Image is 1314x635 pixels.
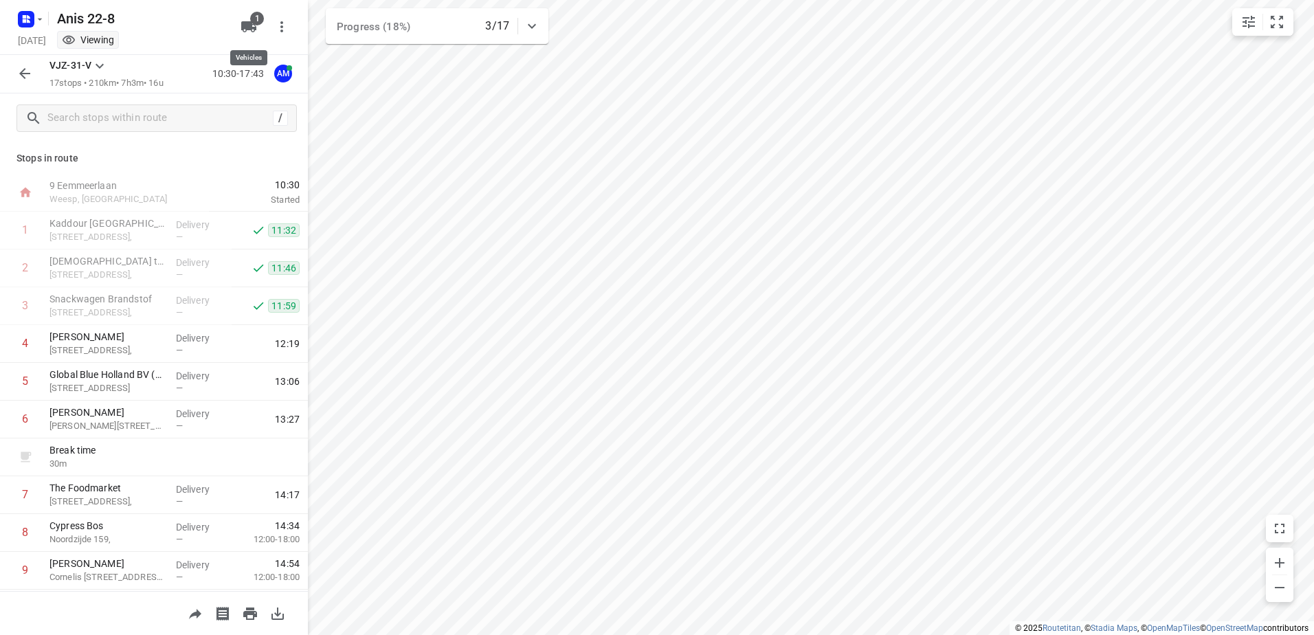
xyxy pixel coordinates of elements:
[49,419,165,433] p: Martini van Geffenstraat 29C,
[252,299,265,313] svg: Done
[49,306,165,320] p: Amsterdamsestraatweg 314,
[176,307,183,317] span: —
[485,18,509,34] p: 3/17
[232,570,300,584] p: 12:00-18:00
[1091,623,1137,633] a: Stadia Maps
[275,375,300,388] span: 13:06
[275,412,300,426] span: 13:27
[49,533,165,546] p: Noordzijde 159,
[22,299,28,312] div: 3
[49,405,165,419] p: [PERSON_NAME]
[49,330,165,344] p: [PERSON_NAME]
[49,519,165,533] p: Cypress Bos
[176,383,183,393] span: —
[49,58,91,73] p: VJZ-31-V
[49,192,192,206] p: Weesp, [GEOGRAPHIC_DATA]
[22,526,28,539] div: 8
[49,570,165,584] p: Cornelis Anthoniszstraat 10HS,
[268,261,300,275] span: 11:46
[181,606,209,619] span: Share route
[1043,623,1081,633] a: Routetitan
[275,557,300,570] span: 14:54
[47,108,273,129] input: Search stops within route
[176,558,227,572] p: Delivery
[209,178,300,192] span: 10:30
[49,254,165,268] p: [DEMOGRAPHIC_DATA] to go
[176,572,183,582] span: —
[176,218,227,232] p: Delivery
[62,33,114,47] div: You are currently in view mode. To make any changes, go to edit project.
[49,495,165,509] p: [STREET_ADDRESS],
[1206,623,1263,633] a: OpenStreetMap
[22,488,28,501] div: 7
[176,293,227,307] p: Delivery
[1015,623,1309,633] li: © 2025 , © , © © contributors
[176,534,183,544] span: —
[212,67,269,81] p: 10:30-17:43
[22,412,28,425] div: 6
[264,606,291,619] span: Download route
[1147,623,1200,633] a: OpenMapTiles
[49,368,165,381] p: Global Blue Holland BV (BBQ ophalen en naar Osdorp)
[176,520,227,534] p: Delivery
[250,12,264,25] span: 1
[22,337,28,350] div: 4
[22,223,28,236] div: 1
[275,337,300,350] span: 12:19
[49,268,165,282] p: [STREET_ADDRESS],
[176,232,183,242] span: —
[49,481,165,495] p: The Foodmarket
[176,345,183,355] span: —
[176,407,227,421] p: Delivery
[268,223,300,237] span: 11:32
[49,216,165,230] p: Kaddour [GEOGRAPHIC_DATA]
[1232,8,1293,36] div: small contained button group
[49,557,165,570] p: [PERSON_NAME]
[273,111,288,126] div: /
[209,193,300,207] p: Started
[176,421,183,431] span: —
[16,151,291,166] p: Stops in route
[49,344,165,357] p: [STREET_ADDRESS],
[236,606,264,619] span: Print route
[176,496,183,506] span: —
[269,67,297,80] span: Assigned to Anis M
[49,77,164,90] p: 17 stops • 210km • 7h3m • 16u
[252,223,265,237] svg: Done
[176,256,227,269] p: Delivery
[268,299,300,313] span: 11:59
[275,488,300,502] span: 14:17
[275,519,300,533] span: 14:34
[337,21,410,33] span: Progress (18%)
[22,375,28,388] div: 5
[49,179,192,192] p: 9 Eemmeerlaan
[209,606,236,619] span: Print shipping labels
[326,8,548,44] div: Progress (18%)3/17
[22,564,28,577] div: 9
[49,457,165,471] p: 30 m
[49,381,165,395] p: [STREET_ADDRESS]
[22,261,28,274] div: 2
[176,269,183,280] span: —
[252,261,265,275] svg: Done
[176,331,227,345] p: Delivery
[49,443,165,457] p: Break time
[49,292,165,306] p: Snackwagen Brandstof
[176,482,227,496] p: Delivery
[176,369,227,383] p: Delivery
[49,230,165,244] p: [STREET_ADDRESS],
[235,13,263,41] button: 1
[232,533,300,546] p: 12:00-18:00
